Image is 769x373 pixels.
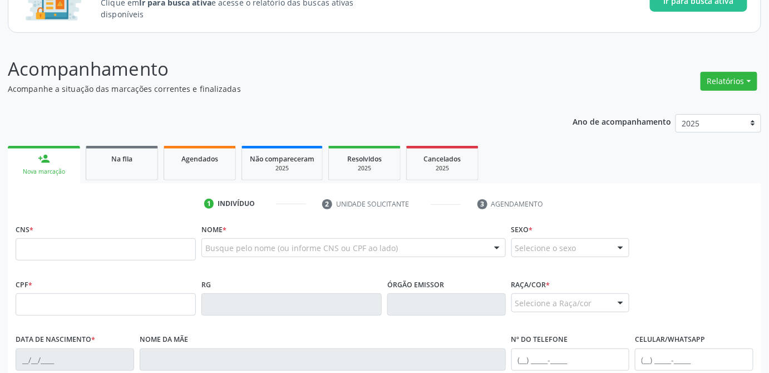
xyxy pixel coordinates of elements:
div: 2025 [415,164,470,173]
label: RG [201,276,211,293]
label: Raça/cor [511,276,550,293]
label: CPF [16,276,32,293]
div: 2025 [250,164,314,173]
div: person_add [38,153,50,165]
span: Na fila [111,154,132,164]
div: Indivíduo [218,199,255,209]
label: CNS [16,221,33,238]
div: 2025 [337,164,392,173]
span: Selecione o sexo [515,242,576,254]
span: Busque pelo nome (ou informe CNS ou CPF ao lado) [205,242,398,254]
p: Acompanhe a situação das marcações correntes e finalizadas [8,83,535,95]
label: Nº do Telefone [511,331,568,349]
label: Celular/WhatsApp [635,331,705,349]
span: Cancelados [424,154,461,164]
label: Data de nascimento [16,331,95,349]
label: Sexo [511,221,533,238]
label: Órgão emissor [387,276,444,293]
p: Acompanhamento [8,55,535,83]
button: Relatórios [701,72,757,91]
div: 1 [204,199,214,209]
span: Resolvidos [347,154,382,164]
label: Nome da mãe [140,331,188,349]
input: (__) _____-_____ [635,349,753,371]
span: Não compareceram [250,154,314,164]
input: __/__/____ [16,349,134,371]
span: Agendados [181,154,218,164]
input: (__) _____-_____ [511,349,630,371]
div: Nova marcação [16,168,72,176]
label: Nome [201,221,226,238]
span: Selecione a Raça/cor [515,297,592,309]
p: Ano de acompanhamento [573,114,672,128]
